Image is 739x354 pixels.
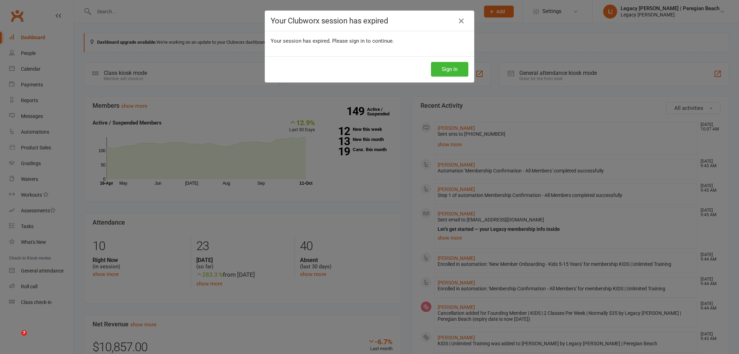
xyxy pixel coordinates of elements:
[271,38,394,44] span: Your session has expired. Please sign in to continue.
[271,16,468,25] h4: Your Clubworx session has expired
[7,330,24,347] iframe: Intercom live chat
[456,15,467,27] a: Close
[431,62,468,77] button: Sign In
[21,330,27,336] span: 7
